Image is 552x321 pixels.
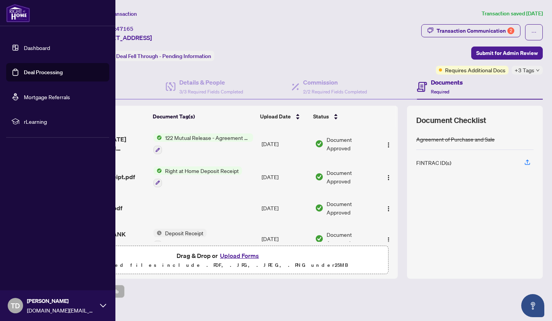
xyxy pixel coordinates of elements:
[24,44,50,51] a: Dashboard
[303,89,367,95] span: 2/2 Required Fields Completed
[258,193,312,223] td: [DATE]
[153,166,162,175] img: Status Icon
[315,173,324,181] img: Document Status
[162,133,253,142] span: 122 Mutual Release - Agreement of Purchase and Sale
[150,106,257,127] th: Document Tag(s)
[6,4,30,22] img: logo
[96,10,137,17] span: View Transaction
[416,158,451,167] div: FINTRAC ID(s)
[313,112,329,121] span: Status
[218,251,261,261] button: Upload Forms
[27,297,96,305] span: [PERSON_NAME]
[531,30,537,35] span: ellipsis
[257,106,310,127] th: Upload Date
[421,24,520,37] button: Transaction Communication2
[382,233,395,245] button: Logo
[260,112,291,121] span: Upload Date
[536,68,540,72] span: down
[24,117,104,126] span: rLearning
[179,78,243,87] h4: Details & People
[382,138,395,150] button: Logo
[116,25,133,32] span: 47165
[116,53,211,60] span: Deal Fell Through - Pending Information
[507,27,514,34] div: 2
[153,166,242,187] button: Status IconRight at Home Deposit Receipt
[445,66,505,74] span: Requires Additional Docs
[521,294,544,317] button: Open asap
[258,160,312,193] td: [DATE]
[416,135,495,143] div: Agreement of Purchase and Sale
[153,133,253,154] button: Status Icon122 Mutual Release - Agreement of Purchase and Sale
[95,33,152,42] span: [STREET_ADDRESS]
[327,135,376,152] span: Document Approved
[153,229,207,249] button: Status IconDeposit Receipt
[179,89,243,95] span: 3/3 Required Fields Completed
[416,115,486,126] span: Document Checklist
[382,171,395,183] button: Logo
[327,200,376,216] span: Document Approved
[177,251,261,261] span: Drag & Drop or
[385,175,392,181] img: Logo
[24,69,63,76] a: Deal Processing
[153,133,162,142] img: Status Icon
[315,204,324,212] img: Document Status
[153,229,162,237] img: Status Icon
[431,89,449,95] span: Required
[327,168,376,185] span: Document Approved
[431,78,463,87] h4: Documents
[162,166,242,175] span: Right at Home Deposit Receipt
[476,47,538,59] span: Submit for Admin Review
[303,78,367,87] h4: Commission
[54,261,384,270] p: Supported files include .PDF, .JPG, .JPEG, .PNG under 25 MB
[482,9,543,18] article: Transaction saved [DATE]
[515,66,534,75] span: +3 Tags
[310,106,377,127] th: Status
[382,202,395,214] button: Logo
[11,300,20,311] span: TD
[471,47,543,60] button: Submit for Admin Review
[385,237,392,243] img: Logo
[385,142,392,148] img: Logo
[24,93,70,100] a: Mortgage Referrals
[162,229,207,237] span: Deposit Receipt
[50,246,388,274] span: Drag & Drop orUpload FormsSupported files include .PDF, .JPG, .JPEG, .PNG under25MB
[258,223,312,256] td: [DATE]
[315,235,324,243] img: Document Status
[437,25,514,37] div: Transaction Communication
[327,230,376,247] span: Document Approved
[315,140,324,148] img: Document Status
[385,206,392,212] img: Logo
[95,51,214,61] div: Status:
[258,127,312,160] td: [DATE]
[27,306,96,314] span: [DOMAIN_NAME][EMAIL_ADDRESS][PERSON_NAME][DOMAIN_NAME]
